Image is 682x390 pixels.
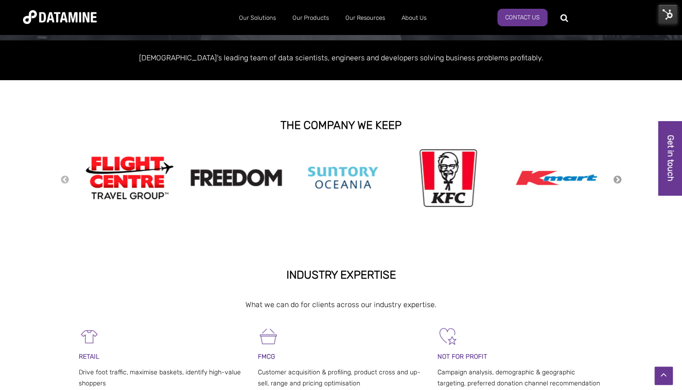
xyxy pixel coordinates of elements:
img: Retail-1 [79,326,99,347]
a: About Us [393,6,435,30]
a: Our Resources [337,6,393,30]
img: Kmart logo [511,150,603,205]
a: Our Products [284,6,337,30]
span: Campaign analysis, demographic & geographic targeting, preferred donation channel recommendation [437,368,600,387]
img: Flight Centre [83,154,175,201]
img: kfc [419,147,477,209]
img: Freedom logo [190,169,282,186]
img: Suntory Oceania [297,151,389,204]
img: Not For Profit [437,326,458,347]
span: Drive foot traffic, maximise baskets, identify high-value shoppers [79,368,241,387]
span: Customer acquisition & profiling, product cross and up-sell, range and pricing optimisation [258,368,420,387]
span: RETAIL [79,353,99,361]
strong: INDUSTRY EXPERTISE [286,268,396,281]
img: HubSpot Tools Menu Toggle [658,5,677,24]
img: Datamine [23,10,97,24]
button: Previous [60,175,70,185]
span: FMCG [258,353,275,361]
strong: THE COMPANY WE KEEP [280,119,402,132]
img: FMCG [258,326,279,347]
span: What we can do for clients across our industry expertise. [245,300,437,309]
button: Next [613,175,622,185]
a: Our Solutions [231,6,284,30]
a: Get in touch [659,121,682,195]
a: Contact us [497,9,548,26]
p: [DEMOGRAPHIC_DATA]'s leading team of data scientists, engineers and developers solving business p... [79,52,604,64]
span: NOT FOR PROFIT [437,353,487,361]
